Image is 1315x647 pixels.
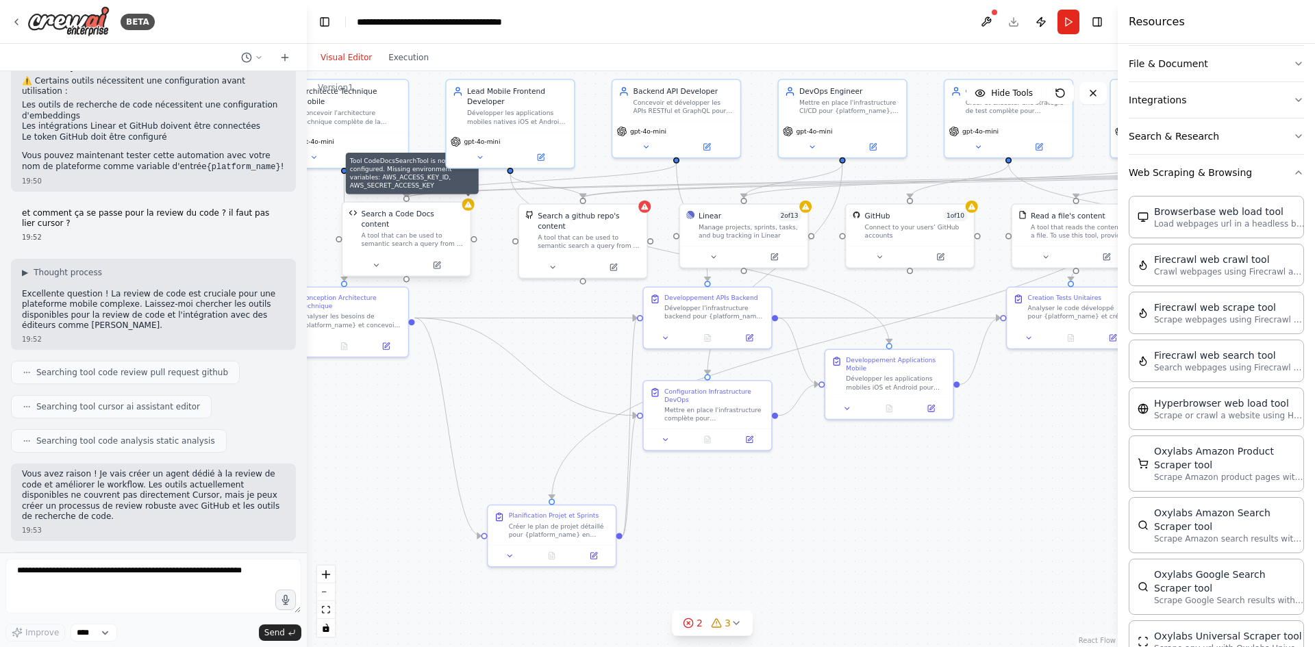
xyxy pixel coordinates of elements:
div: Backend API Developer [634,86,734,97]
span: 3 [725,616,731,630]
g: Edge from 014716d0-64af-4500-a55f-dc3ed3da8ad2 to d07e5bda-e43d-4bff-91ac-0e623d011193 [401,164,681,198]
span: gpt-4o-mini [797,127,833,136]
div: Développer les applications mobiles iOS et Android pour {platform_name} en implémentant : interfa... [846,375,947,391]
button: No output available [1049,331,1092,344]
g: Edge from 8c2d2680-b443-4698-8384-ec8729697b02 to 93ceda00-f01d-4b85-81ca-470b9e7f34d1 [623,410,637,541]
g: Edge from 33ea4ad8-9e1d-4efc-8714-aaa411a2fbac to e8eaa65f-dde1-4693-9339-857bba1d1fe7 [339,164,349,281]
div: QA Test Engineer [966,86,1066,97]
strong: Notes importantes : [22,61,130,72]
button: Open in side panel [913,402,949,414]
button: zoom out [317,583,335,601]
button: Open in side panel [368,340,404,353]
div: GithubSearchToolSearch a github repo's contentA tool that can be used to semantic search a query ... [518,203,647,279]
div: BETA [121,14,155,30]
span: Send [264,627,285,638]
button: Execution [380,49,437,66]
button: Hide left sidebar [315,12,334,31]
g: Edge from c337ff12-ea74-4ff8-8721-8045b6f65542 to 8c2d2680-b443-4698-8384-ec8729697b02 [547,164,1180,499]
span: gpt-4o-mini [962,127,999,136]
div: Développer l'infrastructure backend pour {platform_name} incluant : création des APIs RESTful/Gra... [664,304,765,320]
div: Oxylabs Amazon Product Scraper tool [1154,444,1305,472]
button: Open in side panel [345,151,404,164]
div: Tool CodeDocsSearchTool is not configured. Missing environment variables: AWS_ACCESS_KEY_ID, AWS_... [342,203,471,279]
div: Oxylabs Universal Scraper tool [1154,629,1305,643]
div: Mettre en place l'infrastructure complète pour {platform_name} incluant : pipelines CI/CD, enviro... [664,406,765,422]
p: et comment ça se passe pour la review du code ? il faut pas lier cursor ? [22,208,285,229]
img: GitHub [852,211,860,219]
p: ⚠️ Certains outils nécessitent une configuration avant utilisation : [22,76,285,97]
div: GitHub [865,211,890,221]
div: Developpement Applications MobileDévelopper les applications mobiles iOS et Android pour {platfor... [824,348,953,420]
div: Search a github repo's content [538,211,640,231]
p: Scrape Amazon search results with Oxylabs Amazon Search Scraper [1154,533,1305,544]
button: Open in side panel [512,151,571,164]
g: Edge from e8eaa65f-dde1-4693-9339-857bba1d1fe7 to 93ceda00-f01d-4b85-81ca-470b9e7f34d1 [415,313,637,421]
g: Edge from 3c92ac5c-12b2-49d7-8d80-613863e10b90 to 3dfc7c6c-47cc-4b9e-b257-c1d404d5c6d6 [778,313,818,390]
span: Searching tool code analysis static analysis [36,435,215,446]
div: Architecte Technique Mobile [301,86,402,107]
span: Improve [25,627,59,638]
span: gpt-4o-mini [630,127,666,136]
div: Planification Projet et Sprints [509,511,599,520]
div: QA Test EngineerCréer et exécuter une stratégie de test complète pour {platform_name}, incluant l... [944,79,1073,158]
img: OxylabsAmazonProductScraperTool [1138,458,1149,469]
div: Version 1 [318,82,353,93]
button: Open in side panel [576,550,612,562]
span: Number of enabled actions [943,211,967,221]
img: OxylabsUniversalScraperTool [1138,636,1149,647]
img: OxylabsAmazonSearchScraperTool [1138,520,1149,531]
button: Open in side panel [584,261,643,273]
g: Edge from 0c55af99-d417-449a-8347-57bdb46b9998 to 3dfc7c6c-47cc-4b9e-b257-c1d404d5c6d6 [505,174,894,343]
div: Oxylabs Amazon Search Scraper tool [1154,506,1305,533]
img: CodeDocsSearchTool [349,209,357,217]
div: React Flow controls [317,566,335,637]
button: Open in side panel [731,433,767,446]
div: Developpement APIs BackendDévelopper l'infrastructure backend pour {platform_name} incluant : cré... [642,286,772,349]
div: Lead Mobile Frontend Developer [467,86,568,107]
img: Linear [686,211,694,219]
button: No output available [530,550,574,562]
p: Scrape webpages using Firecrawl and return the contents [1154,314,1305,325]
button: Web Scraping & Browsing [1129,155,1304,190]
div: 19:50 [22,176,285,186]
button: 23 [672,611,753,636]
div: Architecte Technique MobileConcevoir l'architecture technique complète de la plateforme mobile {p... [279,79,409,168]
span: Number of enabled actions [777,211,801,221]
button: Open in side panel [408,259,466,271]
button: Switch to previous chat [236,49,268,66]
div: Creation Tests Unitaires [1028,294,1101,302]
p: Excellente question ! La review de code est cruciale pour une plateforme mobile complexe. Laissez... [22,289,285,331]
div: DevOps EngineerMettre en place l'infrastructure CI/CD pour {platform_name}, automatiser les déplo... [777,79,907,158]
div: DevOps Engineer [799,86,900,97]
img: HyperbrowserLoadTool [1138,403,1149,414]
g: Edge from af5a152b-db02-4337-a25c-049dd2cb1789 to 1555dcb3-6167-4cc9-9ebf-9a4dd2dabf70 [905,164,1014,198]
g: Edge from 3dfc7c6c-47cc-4b9e-b257-c1d404d5c6d6 to 8daaf4c7-a367-420a-b3a2-b616b33b32ff [960,313,1000,390]
span: Searching tool cursor ai assistant editor [36,401,200,412]
div: Browserbase web load tool [1154,205,1305,218]
button: Integrations [1129,82,1304,118]
span: 2 [697,616,703,630]
div: Creation Tests UnitairesAnalyser le code développé pour {platform_name} et créer une suite complè... [1006,286,1136,349]
div: Firecrawl web scrape tool [1154,301,1305,314]
button: Send [259,624,301,641]
div: LinearLinear2of13Manage projects, sprints, tasks, and bug tracking in Linear [679,203,808,268]
div: Hyperbrowser web load tool [1154,396,1305,410]
button: No output available [686,433,729,446]
button: ▶Thought process [22,267,102,278]
div: Créer le plan de projet détaillé pour {platform_name} en définissant les sprints, les jalons, l'a... [509,522,610,539]
a: React Flow attribution [1079,637,1116,644]
div: GitHubGitHub1of10Connect to your users’ GitHub accounts [845,203,975,268]
img: FirecrawlCrawlWebsiteTool [1138,259,1149,270]
div: A tool that can be used to semantic search a query from a github repo's content. This is not the ... [538,233,640,250]
span: Thought process [34,267,102,278]
button: Click to speak your automation idea [275,589,296,610]
div: Conception Architecture TechniqueAnalyser les besoins de {platform_name} et concevoir l'architect... [279,286,409,357]
button: Start a new chat [274,49,296,66]
div: Search a Code Docs content [361,209,464,229]
div: Concevoir et développer les APIs RESTful et GraphQL pour {platform_name}, en créant une architect... [634,99,734,115]
div: Mettre en place l'infrastructure CI/CD pour {platform_name}, automatiser les déploiements, config... [799,99,900,115]
button: Open in side panel [844,141,903,153]
div: 19:53 [22,525,285,535]
button: Open in side panel [1095,331,1131,344]
button: Open in side panel [911,251,970,263]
